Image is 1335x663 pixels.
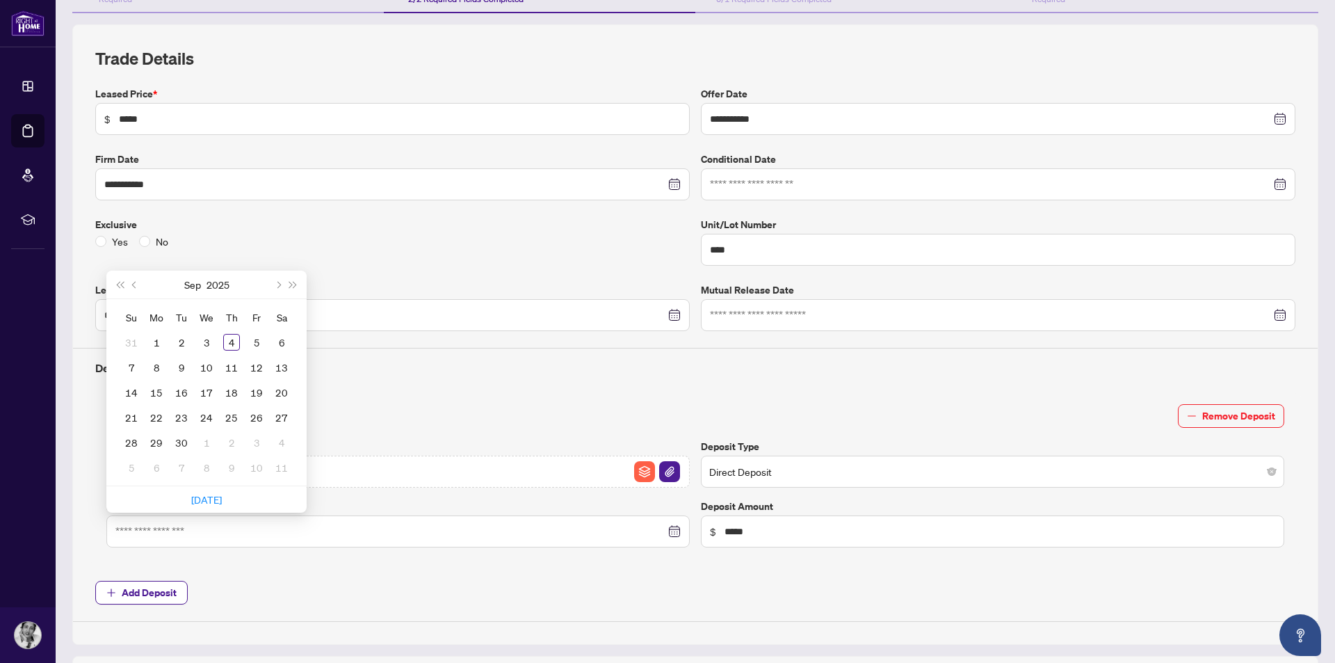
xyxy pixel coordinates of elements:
[194,430,219,455] td: 2025-10-01
[248,459,265,476] div: 10
[144,305,169,330] th: Mo
[144,380,169,405] td: 2025-09-15
[123,334,140,351] div: 31
[219,305,244,330] th: Th
[150,234,174,249] span: No
[701,152,1295,167] label: Conditional Date
[123,434,140,451] div: 28
[219,430,244,455] td: 2025-10-02
[269,405,294,430] td: 2025-09-27
[633,461,656,483] button: File Archive
[173,409,190,426] div: 23
[198,434,215,451] div: 1
[248,434,265,451] div: 3
[104,111,111,127] span: $
[144,430,169,455] td: 2025-09-29
[11,10,44,36] img: logo
[223,384,240,401] div: 18
[119,305,144,330] th: Su
[658,461,681,483] button: File Attachement
[95,581,188,605] button: Add Deposit
[219,405,244,430] td: 2025-09-25
[169,430,194,455] td: 2025-09-30
[95,86,690,102] label: Leased Price
[148,409,165,426] div: 22
[198,409,215,426] div: 24
[1178,404,1284,428] button: Remove Deposit
[244,380,269,405] td: 2025-09-19
[106,456,690,488] span: 1106 - 15 [PERSON_NAME] - Deposit.pdfFile ArchiveFile Attachement
[194,455,219,480] td: 2025-10-08
[634,461,655,482] img: File Archive
[219,455,244,480] td: 2025-10-09
[223,334,240,351] div: 4
[248,384,265,401] div: 19
[95,282,690,298] label: Lease Commencement Date
[123,409,140,426] div: 21
[169,330,194,355] td: 2025-09-02
[273,359,290,376] div: 13
[144,405,169,430] td: 2025-09-22
[191,493,222,506] a: [DATE]
[273,384,290,401] div: 20
[123,384,140,401] div: 14
[173,359,190,376] div: 9
[244,455,269,480] td: 2025-10-10
[119,430,144,455] td: 2025-09-28
[119,330,144,355] td: 2025-08-31
[194,355,219,380] td: 2025-09-10
[269,330,294,355] td: 2025-09-06
[144,330,169,355] td: 2025-09-01
[106,234,133,249] span: Yes
[148,459,165,476] div: 6
[173,384,190,401] div: 16
[95,152,690,167] label: Firm Date
[148,384,165,401] div: 15
[122,582,177,604] span: Add Deposit
[269,455,294,480] td: 2025-10-11
[123,459,140,476] div: 5
[194,330,219,355] td: 2025-09-03
[269,305,294,330] th: Sa
[244,355,269,380] td: 2025-09-12
[223,459,240,476] div: 9
[701,282,1295,298] label: Mutual Release Date
[207,271,229,298] button: Choose a year
[1279,614,1321,656] button: Open asap
[219,330,244,355] td: 2025-09-04
[1187,411,1197,421] span: minus
[701,499,1284,514] label: Deposit Amount
[119,355,144,380] td: 2025-09-07
[144,455,169,480] td: 2025-10-06
[173,434,190,451] div: 30
[244,405,269,430] td: 2025-09-26
[184,271,201,298] button: Choose a month
[123,359,140,376] div: 7
[219,380,244,405] td: 2025-09-18
[119,455,144,480] td: 2025-10-05
[273,434,290,451] div: 4
[244,330,269,355] td: 2025-09-05
[148,434,165,451] div: 29
[112,271,127,298] button: Last year (Control + left)
[270,271,285,298] button: Next month (PageDown)
[223,409,240,426] div: 25
[269,355,294,380] td: 2025-09-13
[106,439,690,454] label: Deposit Upload
[701,217,1295,232] label: Unit/Lot Number
[198,459,215,476] div: 8
[127,271,143,298] button: Previous month (PageUp)
[223,359,240,376] div: 11
[148,334,165,351] div: 1
[169,405,194,430] td: 2025-09-23
[95,47,1295,70] h2: Trade Details
[15,622,41,648] img: Profile Icon
[273,334,290,351] div: 6
[169,380,194,405] td: 2025-09-16
[95,217,690,232] label: Exclusive
[244,305,269,330] th: Fr
[248,334,265,351] div: 5
[194,405,219,430] td: 2025-09-24
[106,499,690,514] label: Deposit Date
[701,439,1284,454] label: Deposit Type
